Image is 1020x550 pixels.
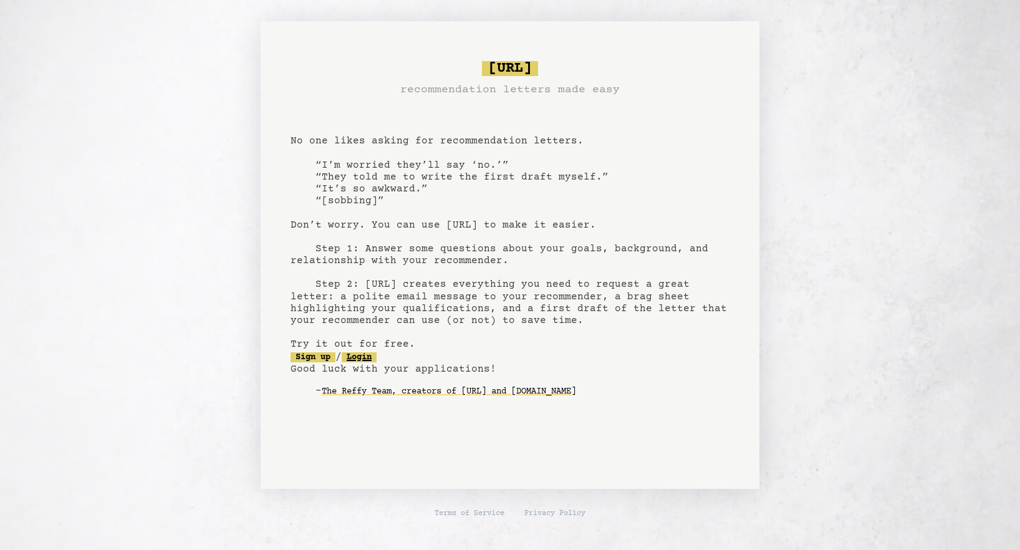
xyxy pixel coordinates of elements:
[322,382,576,402] a: The Reffy Team, creators of [URL] and [DOMAIN_NAME]
[435,509,504,519] a: Terms of Service
[524,509,585,519] a: Privacy Policy
[342,352,377,362] a: Login
[291,56,729,422] pre: No one likes asking for recommendation letters. “I’m worried they’ll say ‘no.’” “They told me to ...
[400,81,620,99] h3: recommendation letters made easy
[291,352,335,362] a: Sign up
[315,385,729,398] div: -
[482,61,538,76] span: [URL]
